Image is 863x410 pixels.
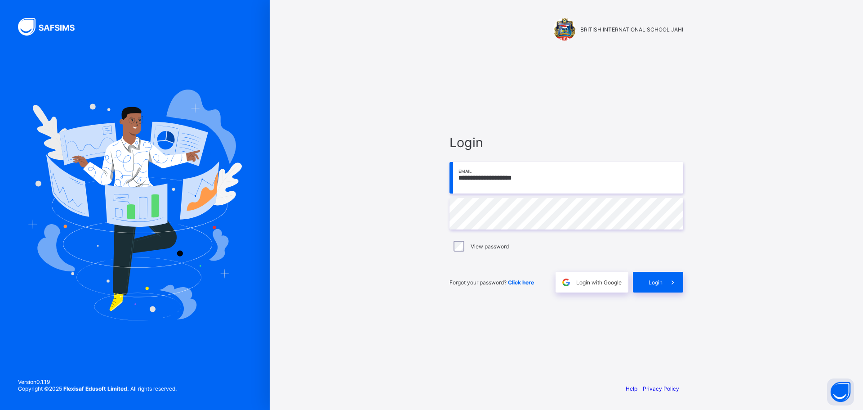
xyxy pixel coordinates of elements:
span: BRITISH INTERNATIONAL SCHOOL JAHI [580,26,683,33]
a: Privacy Policy [643,385,679,392]
img: google.396cfc9801f0270233282035f929180a.svg [561,277,571,288]
span: Login [449,135,683,150]
strong: Flexisaf Edusoft Limited. [63,385,129,392]
label: View password [471,243,509,250]
a: Help [626,385,637,392]
button: Open asap [827,378,854,405]
span: Version 0.1.19 [18,378,177,385]
span: Forgot your password? [449,279,534,286]
a: Click here [508,279,534,286]
span: Login with Google [576,279,622,286]
img: SAFSIMS Logo [18,18,85,36]
span: Copyright © 2025 All rights reserved. [18,385,177,392]
img: Hero Image [28,90,242,320]
span: Login [649,279,663,286]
